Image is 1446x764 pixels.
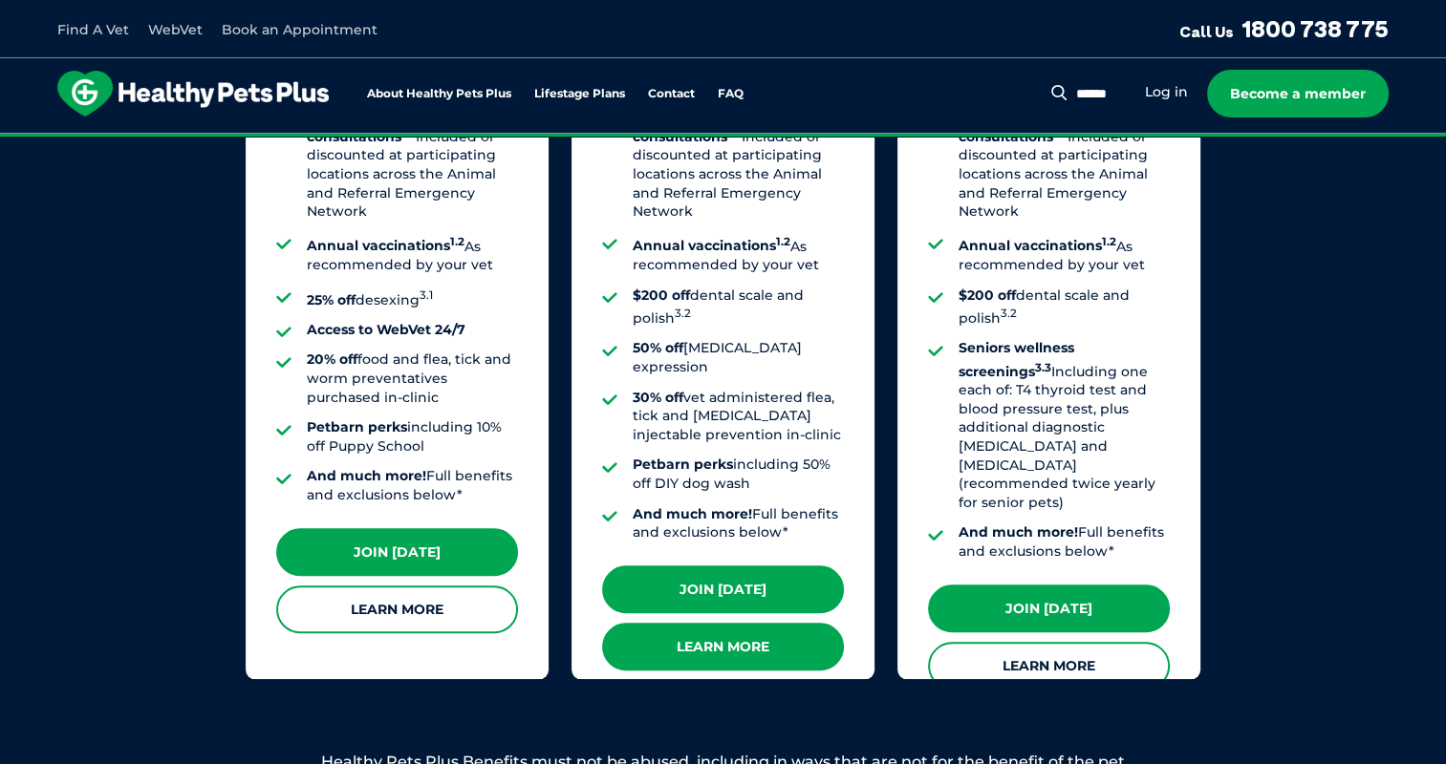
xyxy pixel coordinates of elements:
strong: 25% off [307,290,356,308]
strong: Petbarn perks [307,418,407,435]
strong: Annual vaccinations [307,237,464,254]
li: vet administered flea, tick and [MEDICAL_DATA] injectable prevention in-clinic [633,389,844,445]
a: About Healthy Pets Plus [367,88,511,100]
a: Learn More [602,623,844,670]
strong: Annual vaccinations [633,237,790,254]
li: Full benefits and exclusions below* [307,467,518,504]
strong: Emergency consultations [633,104,742,144]
strong: Seniors wellness screenings [959,339,1074,379]
li: [MEDICAL_DATA] expression [633,339,844,376]
li: Included or discounted at participating locations across the Animal and Referral Emergency Network [959,104,1170,221]
span: Proactive, preventative wellness program designed to keep your pet healthier and happier for longer [366,134,1080,151]
sup: 1.2 [776,235,790,248]
a: WebVet [148,21,203,38]
a: Join [DATE] [602,565,844,613]
a: Become a member [1207,70,1389,117]
button: Search [1047,83,1071,102]
a: FAQ [718,88,744,100]
li: including 50% off DIY dog wash [633,456,844,493]
a: Join [DATE] [276,528,518,576]
sup: 3.2 [1001,307,1017,320]
strong: Emergency consultations [307,104,416,144]
strong: And much more! [307,467,426,484]
strong: 50% off [633,339,683,356]
strong: Petbarn perks [633,456,733,473]
li: As recommended by your vet [959,233,1170,275]
span: Call Us [1179,22,1234,41]
strong: Annual vaccinations [959,237,1116,254]
li: dental scale and polish [959,286,1170,329]
a: Lifestage Plans [534,88,625,100]
li: Full benefits and exclusions below* [633,505,844,542]
li: Including one each of: T4 thyroid test and blood pressure test, plus additional diagnostic [MEDIC... [959,339,1170,512]
strong: Emergency consultations [959,104,1068,144]
strong: 20% off [307,350,357,368]
sup: 1.2 [450,235,464,248]
li: dental scale and polish [633,286,844,329]
sup: 3.1 [420,288,433,302]
strong: $200 off [959,286,1016,304]
li: Included or discounted at participating locations across the Animal and Referral Emergency Network [633,104,844,221]
strong: 30% off [633,389,683,406]
a: Join [DATE] [928,584,1170,632]
sup: 3.2 [675,307,691,320]
li: desexing [307,286,518,309]
a: Learn More [276,585,518,633]
a: Find A Vet [57,21,129,38]
li: including 10% off Puppy School [307,418,518,456]
li: food and flea, tick and worm preventatives purchased in-clinic [307,350,518,407]
strong: Access to WebVet 24/7 [307,321,465,338]
img: hpp-logo [57,71,329,117]
a: Log in [1145,83,1188,101]
strong: And much more! [633,505,752,522]
li: Full benefits and exclusions below* [959,523,1170,561]
li: As recommended by your vet [633,233,844,275]
a: Learn More [928,642,1170,690]
sup: 1.2 [1102,235,1116,248]
a: Contact [648,88,695,100]
a: Book an Appointment [222,21,378,38]
li: As recommended by your vet [307,233,518,275]
sup: 3.3 [1035,360,1051,373]
a: Call Us1800 738 775 [1179,14,1389,43]
strong: And much more! [959,523,1078,541]
strong: $200 off [633,286,690,304]
li: Included or discounted at participating locations across the Animal and Referral Emergency Network [307,104,518,221]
